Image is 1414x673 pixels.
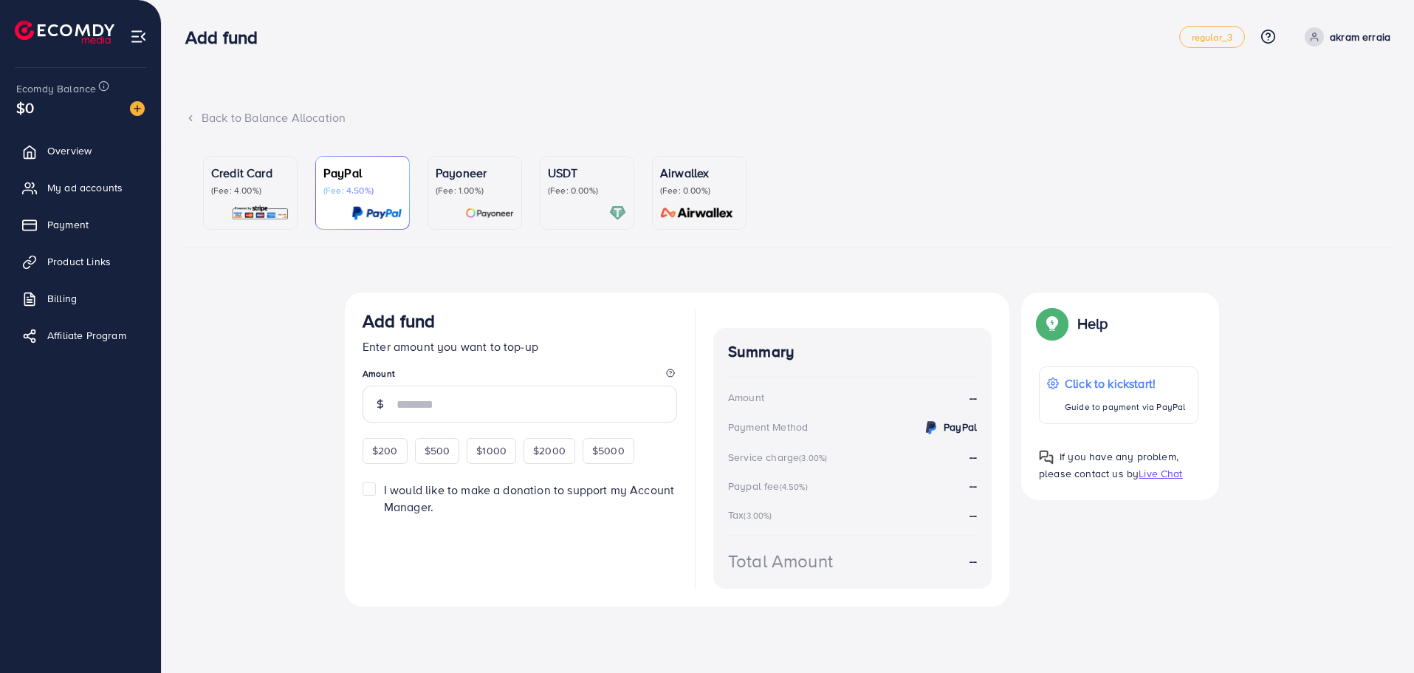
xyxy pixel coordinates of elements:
h3: Add fund [185,27,270,48]
span: Live Chat [1139,466,1182,481]
span: Affiliate Program [47,328,126,343]
div: Payment Method [728,420,808,434]
img: card [351,205,402,222]
strong: -- [969,477,977,493]
div: Total Amount [728,548,833,574]
strong: -- [969,553,977,570]
strong: -- [969,448,977,465]
img: menu [130,28,147,45]
a: akram erraia [1299,27,1390,47]
span: Billing [47,291,77,306]
span: $500 [425,443,450,458]
h4: Summary [728,343,977,361]
div: Tax [728,508,777,522]
iframe: Chat [1351,607,1403,662]
span: $5000 [592,443,625,458]
a: regular_3 [1179,26,1245,48]
img: Popup guide [1039,450,1054,465]
p: akram erraia [1330,28,1390,46]
span: I would like to make a donation to support my Account Manager. [384,482,674,515]
small: (4.50%) [780,481,808,493]
iframe: PayPal [529,533,677,559]
a: Billing [11,284,150,313]
legend: Amount [363,367,677,386]
img: card [609,205,626,222]
p: Credit Card [211,164,289,182]
div: Paypal fee [728,479,812,493]
a: Payment [11,210,150,239]
span: $2000 [533,443,566,458]
span: Product Links [47,254,111,269]
span: If you have any problem, please contact us by [1039,449,1178,481]
img: credit [922,419,940,437]
img: card [231,205,289,222]
p: PayPal [323,164,402,182]
p: USDT [548,164,626,182]
h3: Add fund [363,310,435,332]
p: Airwallex [660,164,738,182]
p: Guide to payment via PayPal [1065,398,1185,416]
img: logo [15,21,114,44]
small: (3.00%) [799,452,827,464]
strong: PayPal [944,420,977,434]
small: (3.00%) [744,510,772,522]
img: image [130,101,145,116]
img: Popup guide [1039,310,1065,337]
strong: -- [969,389,977,406]
span: My ad accounts [47,180,123,195]
span: Overview [47,143,92,158]
p: (Fee: 0.00%) [660,185,738,197]
a: Product Links [11,247,150,276]
span: Ecomdy Balance [16,81,96,96]
span: regular_3 [1192,33,1232,42]
img: card [656,205,738,222]
p: (Fee: 0.00%) [548,185,626,197]
span: Payment [47,217,89,232]
div: Back to Balance Allocation [185,109,1390,126]
p: (Fee: 1.00%) [436,185,514,197]
p: Payoneer [436,164,514,182]
strong: -- [969,507,977,523]
span: $0 [16,97,34,118]
a: Overview [11,136,150,165]
p: (Fee: 4.50%) [323,185,402,197]
div: Amount [728,390,764,405]
img: card [465,205,514,222]
a: My ad accounts [11,173,150,202]
p: Help [1077,315,1108,332]
p: (Fee: 4.00%) [211,185,289,197]
span: $1000 [476,443,507,458]
a: Affiliate Program [11,321,150,350]
div: Service charge [728,450,831,465]
p: Click to kickstart! [1065,375,1185,392]
span: $200 [372,443,398,458]
p: Enter amount you want to top-up [363,338,677,355]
